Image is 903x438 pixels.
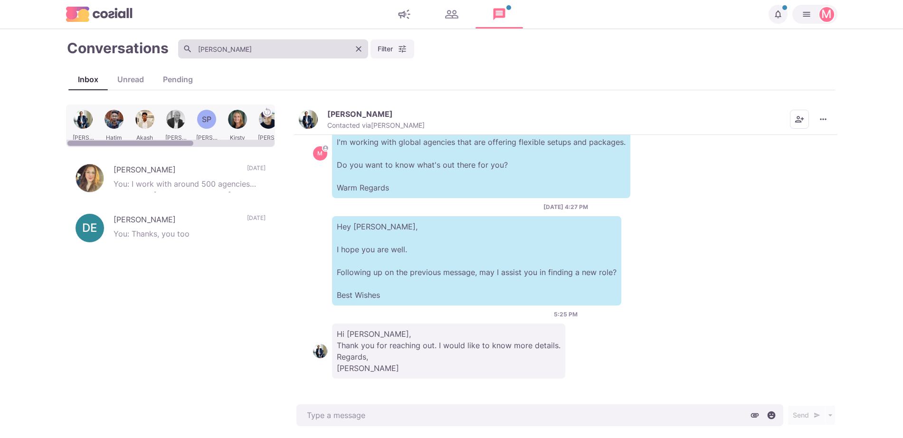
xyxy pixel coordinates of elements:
[299,109,425,130] button: Dipankar Bhattacharya[PERSON_NAME]Contacted via[PERSON_NAME]
[790,110,809,129] button: Add add contacts
[323,145,328,151] svg: avatar
[748,408,762,422] button: Attach files
[108,74,153,85] div: Unread
[114,164,238,178] p: [PERSON_NAME]
[299,110,318,129] img: Dipankar Bhattacharya
[317,151,323,156] div: Martin
[792,5,837,24] button: Martin
[76,164,104,192] img: Danielle S.
[764,408,779,422] button: Select emoji
[327,121,425,130] p: Contacted via [PERSON_NAME]
[332,324,565,379] p: Hi [PERSON_NAME], Thank you for reaching out. I would like to know more details. Regards, [PERSON...
[313,344,327,358] img: Dipankar Bhattacharya
[769,5,788,24] button: Notifications
[68,74,108,85] div: Inbox
[554,310,578,319] p: 5:25 PM
[814,110,833,129] button: More menu
[332,109,630,198] p: Hi there [PERSON_NAME], I'm working with global agencies that are offering flexible setups and pa...
[247,164,266,178] p: [DATE]
[153,74,202,85] div: Pending
[82,222,97,234] div: Danielle E.
[114,214,238,228] p: [PERSON_NAME]
[371,39,414,58] button: Filter
[178,39,368,58] input: Search conversations
[247,214,266,228] p: [DATE]
[352,42,366,56] button: Clear
[327,109,393,119] p: [PERSON_NAME]
[821,9,832,20] div: Martin
[332,216,621,305] p: Hey [PERSON_NAME], I hope you are well. Following up on the previous message, may I assist you in...
[67,39,169,57] h1: Conversations
[66,7,133,21] img: logo
[114,178,266,192] p: You: I work with around 500 agencies across the [GEOGRAPHIC_DATA], [GEOGRAPHIC_DATA], [GEOGRAPHIC...
[114,228,266,242] p: You: Thanks, you too
[543,203,588,211] p: [DATE] 4:27 PM
[788,406,825,425] button: Send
